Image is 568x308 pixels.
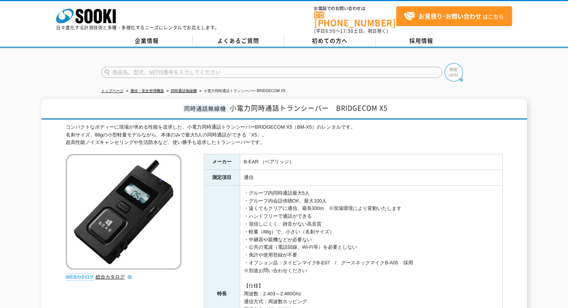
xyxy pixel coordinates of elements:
[204,154,240,170] th: メーカー
[314,28,388,34] span: (平日 ～ 土日、祝日除く)
[396,6,512,26] a: お見積り･お問い合わせはこちら
[240,154,502,170] td: B-EAR （ベアリッジ）
[325,28,336,34] span: 8:50
[66,154,181,270] img: 小電力同時通話トランシーバー BRIDGECOM X5
[56,25,220,30] p: 日々進化する計測技術と多種・多様化するニーズにレンタルでお応えします。
[66,273,94,281] img: webカタログ
[314,12,396,27] a: [PHONE_NUMBER]
[376,35,467,47] a: 採用情報
[314,6,396,11] span: お電話でのお問い合わせは
[419,12,481,21] strong: お見積り･お問い合わせ
[193,35,284,47] a: よくあるご質問
[101,67,442,78] input: 商品名、型式、NETIS番号を入力してください
[171,89,197,93] a: 同時通話無線機
[198,87,285,95] li: 小電力同時通話トランシーバー BRIDGECOM X5
[182,104,228,113] span: 同時通話無線機
[312,37,348,45] span: 初めての方へ
[444,63,463,82] img: btn_search.png
[66,123,503,147] div: コンパクトなボディーに現場が求める性能を追求した、小電力同時通話トランシーバーBRIDGECOM X5（BM-X5）のレンタルです。 名刺サイズ、88gの小型軽量モデルながら、本体のみで最大5人...
[101,89,124,93] a: トップページ
[284,35,376,47] a: 初めての方へ
[240,170,502,186] td: 通信
[96,274,132,280] a: 総合カタログ
[340,28,354,34] span: 17:30
[404,11,504,22] span: はこちら
[230,103,388,113] span: 小電力同時通話トランシーバー BRIDGECOM X5
[204,170,240,186] th: 測定項目
[130,89,164,93] a: 通信・安全管理機器
[101,35,193,47] a: 企業情報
